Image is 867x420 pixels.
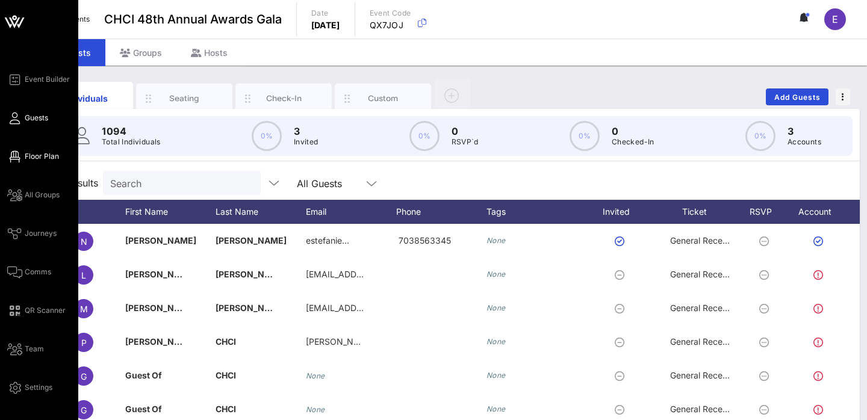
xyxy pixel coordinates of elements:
[25,344,44,354] span: Team
[216,404,236,414] span: CHCI
[612,136,654,148] p: Checked-In
[102,136,161,148] p: Total Individuals
[306,336,520,347] span: [PERSON_NAME][EMAIL_ADDRESS][DOMAIN_NAME]
[486,236,506,245] i: None
[486,404,506,413] i: None
[399,235,451,246] span: 7038563345
[81,338,87,348] span: P
[81,236,87,247] span: N
[670,303,742,313] span: General Reception
[306,269,451,279] span: [EMAIL_ADDRESS][DOMAIN_NAME]
[311,19,340,31] p: [DATE]
[486,337,506,346] i: None
[7,226,57,241] a: Journeys
[81,405,87,415] span: G
[297,178,342,189] div: All Guests
[788,200,854,224] div: Account
[81,371,87,381] span: G
[766,88,828,105] button: Add Guests
[7,303,66,318] a: QR Scanner
[7,265,51,279] a: Comms
[125,404,162,414] span: Guest Of
[788,136,821,148] p: Accounts
[306,200,396,224] div: Email
[7,149,59,164] a: Floor Plan
[7,111,48,125] a: Guests
[25,113,48,123] span: Guests
[486,200,589,224] div: Tags
[158,93,211,104] div: Seating
[824,8,846,30] div: E
[370,19,411,31] p: QX7JOJ
[7,72,70,87] a: Event Builder
[105,39,176,66] div: Groups
[486,371,506,380] i: None
[216,269,287,279] span: [PERSON_NAME]
[306,224,349,258] p: estefanie…
[7,188,60,202] a: All Groups
[125,370,162,380] span: Guest Of
[589,200,655,224] div: Invited
[745,200,788,224] div: RSVP
[670,269,742,279] span: General Reception
[125,235,196,246] span: [PERSON_NAME]
[216,303,287,313] span: [PERSON_NAME]
[452,136,479,148] p: RSVP`d
[788,124,821,138] p: 3
[670,404,742,414] span: General Reception
[290,171,386,195] div: All Guests
[25,228,57,239] span: Journeys
[216,370,236,380] span: CHCI
[25,190,60,200] span: All Groups
[396,200,486,224] div: Phone
[311,7,340,19] p: Date
[80,304,88,314] span: M
[216,200,306,224] div: Last Name
[452,124,479,138] p: 0
[832,13,838,25] span: E
[774,93,821,102] span: Add Guests
[216,235,287,246] span: [PERSON_NAME]
[306,371,325,380] i: None
[125,269,196,279] span: [PERSON_NAME]
[176,39,242,66] div: Hosts
[486,270,506,279] i: None
[670,370,742,380] span: General Reception
[670,336,742,347] span: General Reception
[294,136,319,148] p: Invited
[25,151,59,162] span: Floor Plan
[7,380,52,395] a: Settings
[25,267,51,277] span: Comms
[25,305,66,316] span: QR Scanner
[81,270,86,280] span: L
[486,303,506,312] i: None
[257,93,311,104] div: Check-In
[216,336,236,347] span: CHCI
[370,7,411,19] p: Event Code
[356,93,410,104] div: Custom
[306,303,451,313] span: [EMAIL_ADDRESS][DOMAIN_NAME]
[25,74,70,85] span: Event Builder
[125,336,196,347] span: [PERSON_NAME]
[612,124,654,138] p: 0
[58,92,112,105] div: Individuals
[655,200,745,224] div: Ticket
[294,124,319,138] p: 3
[102,124,161,138] p: 1094
[104,10,282,28] span: CHCI 48th Annual Awards Gala
[7,342,44,356] a: Team
[25,382,52,393] span: Settings
[125,200,216,224] div: First Name
[125,303,196,313] span: [PERSON_NAME]
[306,405,325,414] i: None
[670,235,742,246] span: General Reception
